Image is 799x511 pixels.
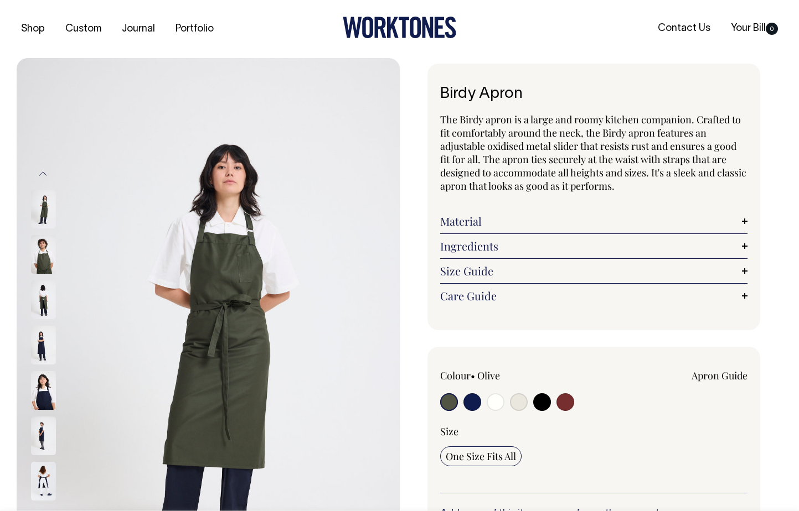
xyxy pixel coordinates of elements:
input: One Size Fits All [440,446,522,466]
img: dark-navy [31,462,56,500]
span: One Size Fits All [446,450,516,463]
a: Apron Guide [692,369,748,382]
a: Shop [17,20,49,38]
a: Custom [61,20,106,38]
span: • [471,369,475,382]
a: Ingredients [440,239,748,253]
a: Contact Us [653,19,715,38]
button: Previous [35,161,51,186]
img: olive [31,280,56,319]
a: Care Guide [440,289,748,303]
a: Material [440,215,748,228]
a: Your Bill0 [726,19,782,38]
label: Olive [477,369,500,382]
a: Size Guide [440,264,748,278]
img: olive [31,235,56,274]
a: Journal [117,20,159,38]
div: Colour [440,369,563,382]
img: dark-navy [31,371,56,410]
div: Size [440,425,748,438]
img: dark-navy [31,326,56,364]
h1: Birdy Apron [440,86,748,103]
a: Portfolio [171,20,218,38]
span: The Birdy apron is a large and roomy kitchen companion. Crafted to fit comfortably around the nec... [440,113,746,192]
img: olive [31,190,56,228]
img: dark-navy [31,416,56,455]
span: 0 [766,23,778,35]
